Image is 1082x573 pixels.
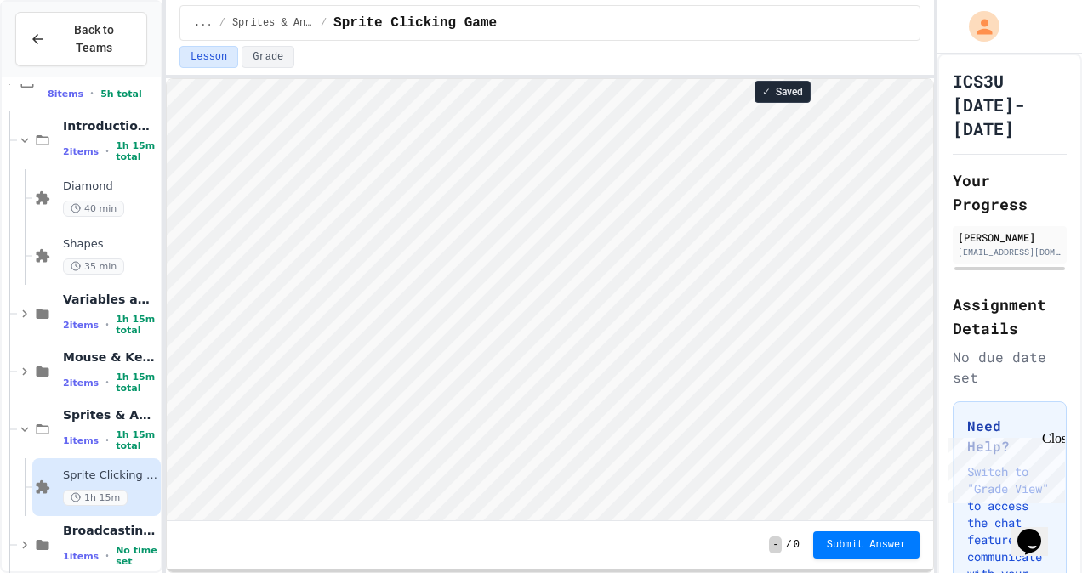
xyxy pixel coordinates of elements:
span: • [105,434,109,447]
h2: Your Progress [953,168,1067,216]
h3: Need Help? [967,416,1052,457]
div: No due date set [953,347,1067,388]
span: • [105,549,109,563]
button: Grade [242,46,294,68]
div: [PERSON_NAME] [958,230,1062,245]
span: 35 min [63,258,124,275]
span: / [219,16,225,30]
span: 5h total [100,88,142,99]
iframe: Snap! Programming Environment [167,79,933,520]
span: - [769,536,782,553]
span: 1h 15m total [116,372,157,394]
span: Sprite Clicking Game [63,468,157,483]
iframe: chat widget [941,431,1065,503]
span: 2 items [63,146,99,157]
span: • [90,87,94,100]
span: • [105,376,109,389]
span: Sprites & Animation [63,407,157,423]
span: • [105,318,109,332]
span: 8 items [48,88,83,99]
span: Mouse & Keyboard [63,349,157,365]
button: Submit Answer [813,531,920,559]
span: 1h 15m total [116,314,157,336]
span: ✓ [762,85,771,99]
span: 1h 15m total [116,140,157,162]
span: 1h 15m [63,490,128,506]
span: 40 min [63,201,124,217]
span: 2 items [63,377,99,389]
span: Introduction to Snap [63,118,157,133]
span: / [785,538,791,552]
h1: ICS3U [DATE]-[DATE] [953,69,1067,140]
span: Broadcasting & Cloning [63,523,157,538]
span: Saved [776,85,803,99]
span: 1 items [63,551,99,562]
span: No time set [116,545,157,567]
div: Chat with us now!Close [7,7,117,108]
h2: Assignment Details [953,292,1067,340]
button: Back to Teams [15,12,147,66]
div: My Account [951,7,1004,46]
span: Sprites & Animation [232,16,314,30]
span: ... [194,16,213,30]
span: Variables and Blocks [63,292,157,307]
span: Shapes [63,237,157,252]
span: 1 items [63,435,99,446]
span: 1h 15m total [116,429,157,451]
iframe: chat widget [1011,505,1065,556]
span: Submit Answer [827,538,907,552]
span: 2 items [63,320,99,331]
span: Back to Teams [55,21,133,57]
span: 0 [794,538,800,552]
span: • [105,145,109,158]
span: Diamond [63,179,157,194]
button: Lesson [179,46,238,68]
span: Sprite Clicking Game [333,13,497,33]
div: [EMAIL_ADDRESS][DOMAIN_NAME] [958,246,1062,258]
span: / [321,16,327,30]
